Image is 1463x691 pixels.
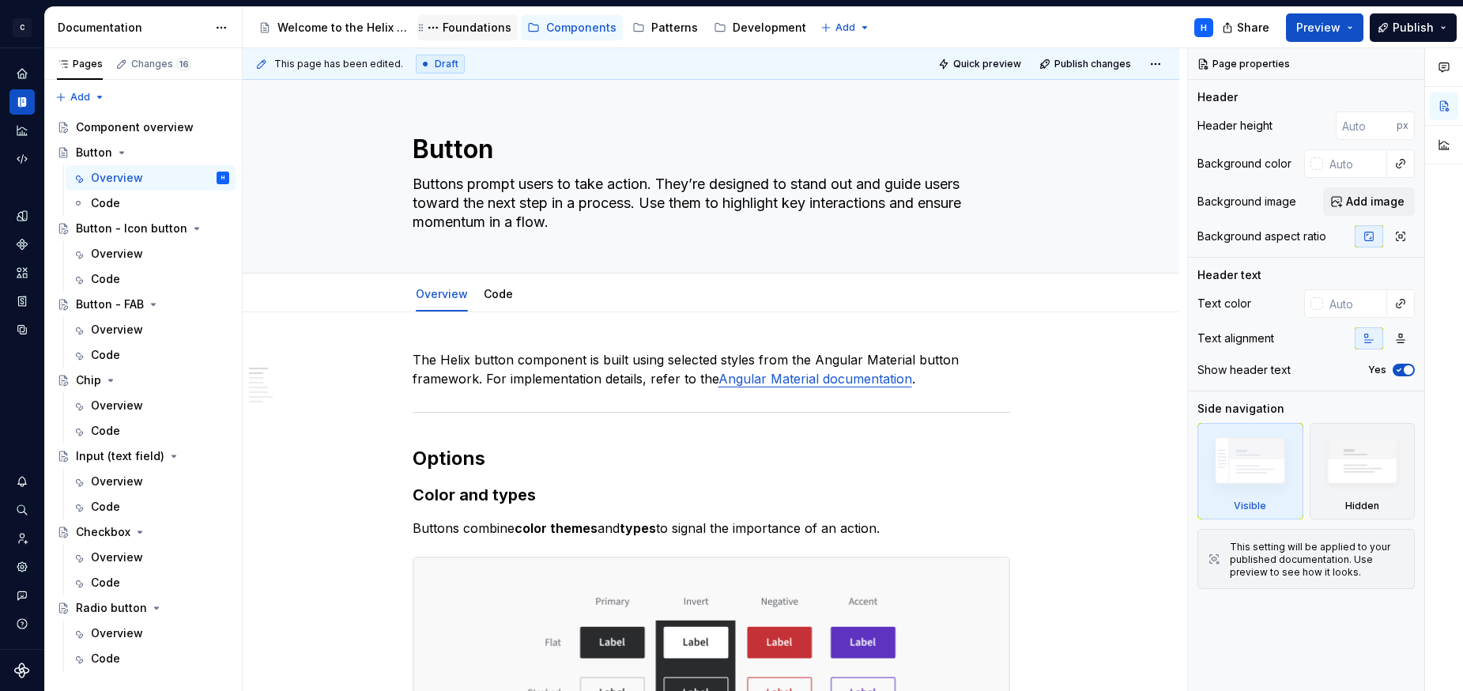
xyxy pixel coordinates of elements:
div: C [13,18,32,37]
div: Welcome to the Helix Design System [277,20,408,36]
a: Radio button [51,595,236,621]
div: Settings [9,554,35,580]
a: Documentation [9,89,35,115]
div: Visible [1234,500,1266,512]
strong: Color and types [413,485,536,504]
a: Components [521,15,623,40]
div: Search ⌘K [9,497,35,523]
a: Overview [66,317,236,342]
button: Publish changes [1035,53,1138,75]
div: Header text [1197,267,1261,283]
a: Code [66,266,236,292]
a: Design tokens [9,203,35,228]
a: Welcome to the Helix Design System [252,15,414,40]
a: Overview [416,287,468,300]
p: px [1397,119,1408,132]
a: Overview [66,469,236,494]
a: Button - Icon button [51,216,236,241]
textarea: Buttons prompt users to take action. They’re designed to stand out and guide users toward the nex... [409,172,1007,235]
button: C [3,10,41,44]
span: Publish changes [1054,58,1131,70]
div: Page tree [252,12,813,43]
div: Button [76,145,112,160]
h2: Options [413,446,1010,471]
a: Input (text field) [51,444,236,469]
strong: color themes [515,520,598,536]
button: Share [1214,13,1280,42]
span: Add [70,91,90,104]
a: Analytics [9,118,35,143]
div: Header [1197,89,1238,105]
a: Home [9,61,35,86]
div: Radio button [76,600,147,616]
div: Code [91,271,120,287]
div: Components [9,232,35,257]
div: Code [91,195,120,211]
div: Pages [57,58,103,70]
div: Checkbox [76,524,130,540]
a: Storybook stories [9,289,35,314]
div: Header height [1197,118,1273,134]
div: Background aspect ratio [1197,228,1326,244]
div: H [221,170,224,186]
div: Code [91,347,120,363]
div: Invite team [9,526,35,551]
a: Development [707,15,813,40]
div: Overview [91,625,143,641]
a: Overview [66,241,236,266]
span: Add [835,21,855,34]
div: Background image [1197,194,1296,210]
div: Data sources [9,317,35,342]
a: Code [66,494,236,519]
div: Patterns [651,20,698,36]
div: Chip [76,372,101,388]
a: Code automation [9,146,35,172]
div: Documentation [58,20,207,36]
span: Quick preview [953,58,1021,70]
div: Code [91,575,120,591]
div: Overview [91,398,143,413]
div: Code [91,423,120,439]
button: Contact support [9,583,35,608]
a: Patterns [626,15,704,40]
button: Quick preview [933,53,1028,75]
div: Overview [91,549,143,565]
a: Chip [51,368,236,393]
input: Auto [1336,111,1397,140]
input: Auto [1323,289,1387,318]
div: Code [477,277,519,310]
a: Angular Material documentation [718,371,912,387]
svg: Supernova Logo [14,663,30,678]
a: Assets [9,260,35,285]
span: Draft [435,58,458,70]
a: Code [66,342,236,368]
div: This setting will be applied to your published documentation. Use preview to see how it looks. [1230,541,1405,579]
div: Button - FAB [76,296,144,312]
div: Hidden [1310,423,1416,519]
span: This page has been edited. [274,58,403,70]
input: Auto [1323,149,1387,178]
div: Button - Icon button [76,221,187,236]
div: Hidden [1345,500,1379,512]
button: Notifications [9,469,35,494]
a: Foundations [417,15,518,40]
a: Code [484,287,513,300]
button: Add [816,17,875,39]
button: Preview [1286,13,1363,42]
div: Code [91,499,120,515]
div: Code [91,651,120,666]
div: Overview [91,170,143,186]
div: Overview [91,322,143,338]
button: Add [51,86,110,108]
textarea: Button [409,130,1007,168]
div: Show header text [1197,362,1291,378]
a: Code [66,570,236,595]
button: Publish [1370,13,1457,42]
